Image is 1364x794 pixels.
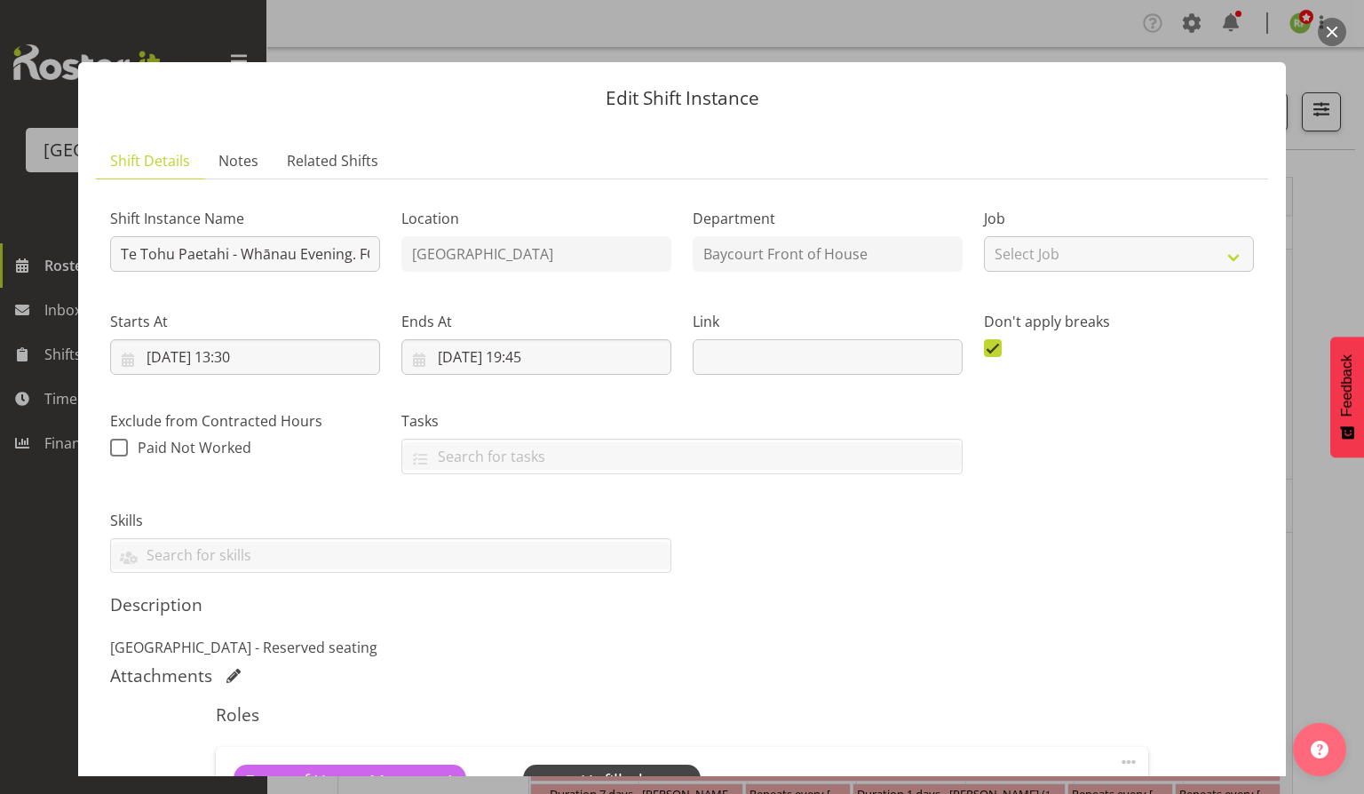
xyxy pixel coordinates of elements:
p: Edit Shift Instance [96,89,1268,107]
h5: Attachments [110,665,212,687]
input: Search for skills [111,542,670,569]
label: Link [693,311,963,332]
input: Click to select... [110,339,380,375]
label: Exclude from Contracted Hours [110,410,380,432]
img: help-xxl-2.png [1311,741,1328,758]
label: Job [984,208,1254,229]
h5: Description [110,594,1254,615]
label: Don't apply breaks [984,311,1254,332]
span: Paid Not Worked [138,438,251,457]
label: Shift Instance Name [110,208,380,229]
span: Shift Details [110,150,190,171]
label: Location [401,208,671,229]
label: Ends At [401,311,671,332]
span: Feedback [1339,354,1355,417]
label: Department [693,208,963,229]
label: Skills [110,510,671,531]
label: Tasks [401,410,963,432]
input: Shift Instance Name [110,236,380,272]
label: Starts At [110,311,380,332]
span: Unfilled [581,769,643,793]
input: Click to select... [401,339,671,375]
span: Notes [218,150,258,171]
button: Feedback - Show survey [1330,337,1364,457]
h5: Roles [216,704,1147,726]
span: Related Shifts [287,150,378,171]
input: Search for tasks [402,442,962,470]
p: [GEOGRAPHIC_DATA] - Reserved seating [110,637,1254,658]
